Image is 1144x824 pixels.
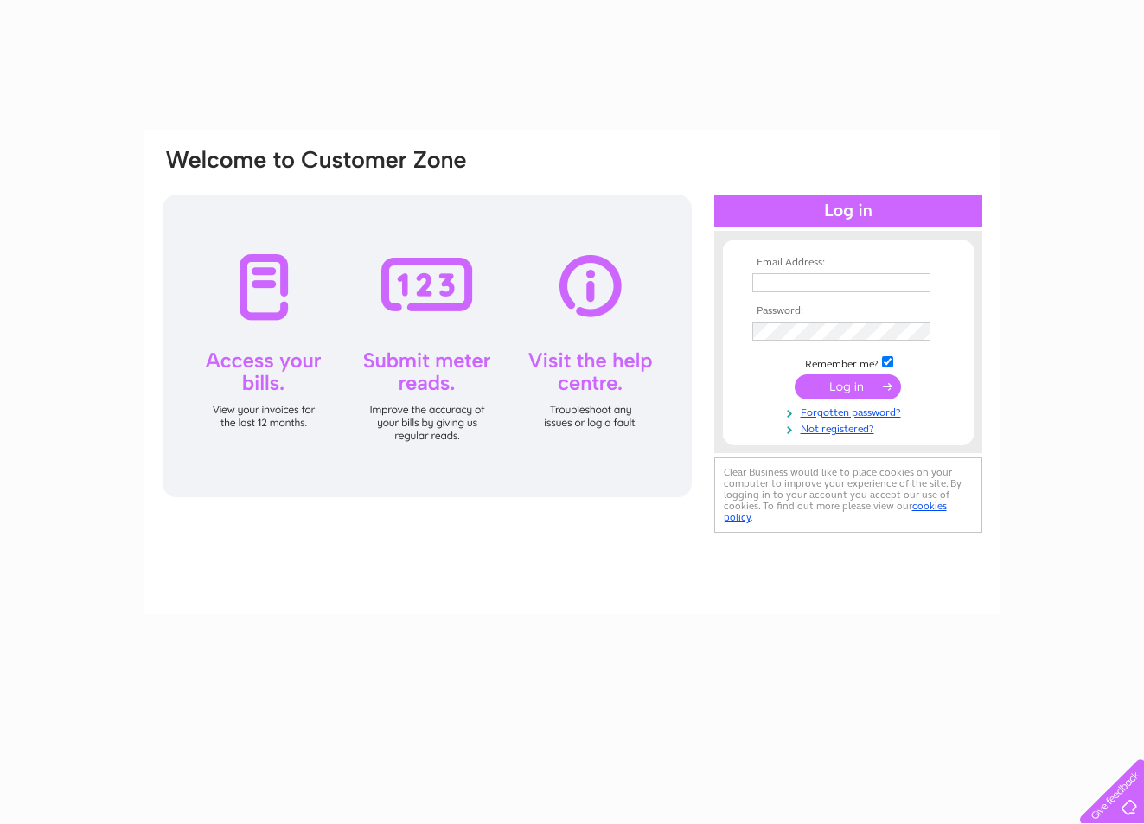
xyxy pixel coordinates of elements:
[752,403,949,419] a: Forgotten password?
[795,374,901,399] input: Submit
[748,257,949,269] th: Email Address:
[752,419,949,436] a: Not registered?
[724,500,947,523] a: cookies policy
[748,305,949,317] th: Password:
[714,457,982,533] div: Clear Business would like to place cookies on your computer to improve your experience of the sit...
[748,354,949,371] td: Remember me?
